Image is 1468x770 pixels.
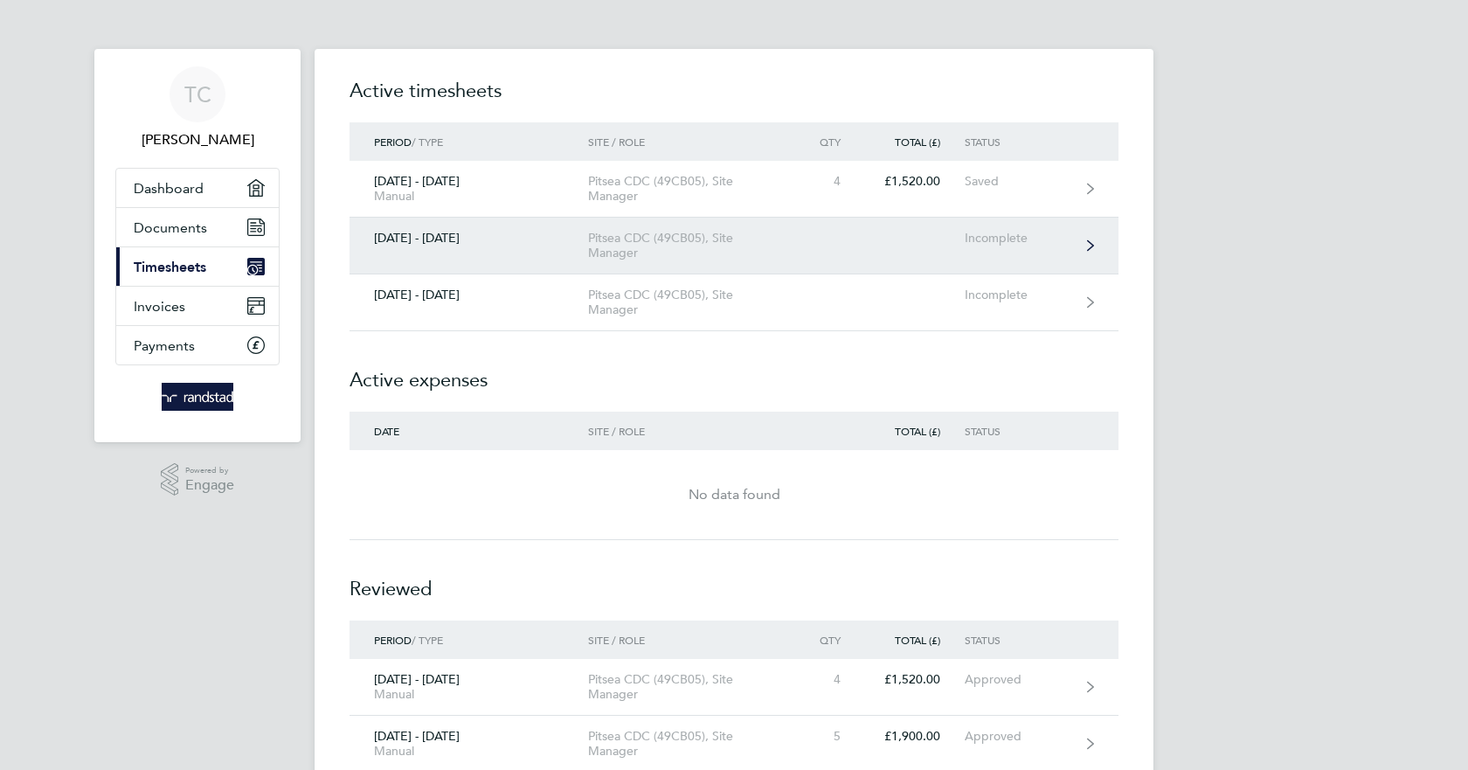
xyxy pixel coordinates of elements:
a: Timesheets [116,247,279,286]
a: Dashboard [116,169,279,207]
span: TC [184,83,211,106]
a: TC[PERSON_NAME] [115,66,280,150]
div: Site / Role [588,425,788,437]
div: Manual [374,189,564,204]
div: / Type [350,135,588,148]
a: [DATE] - [DATE]ManualPitsea CDC (49CB05), Site Manager4£1,520.00Approved [350,659,1118,716]
div: No data found [350,484,1118,505]
h2: Active timesheets [350,77,1118,122]
div: Total (£) [865,135,965,148]
div: Approved [965,729,1072,744]
a: [DATE] - [DATE]Pitsea CDC (49CB05), Site ManagerIncomplete [350,218,1118,274]
a: [DATE] - [DATE]Pitsea CDC (49CB05), Site ManagerIncomplete [350,274,1118,331]
div: Saved [965,174,1072,189]
a: Go to home page [115,383,280,411]
div: Manual [374,744,564,759]
span: Powered by [185,463,234,478]
div: Pitsea CDC (49CB05), Site Manager [588,174,788,204]
div: Site / Role [588,634,788,646]
div: £1,520.00 [865,174,965,189]
div: Approved [965,672,1072,687]
div: 4 [788,672,865,687]
div: [DATE] - [DATE] [350,174,588,204]
a: Invoices [116,287,279,325]
nav: Main navigation [94,49,301,442]
div: Pitsea CDC (49CB05), Site Manager [588,729,788,759]
span: Period [374,633,412,647]
span: Dashboard [134,180,204,197]
span: Period [374,135,412,149]
span: Documents [134,219,207,236]
span: Invoices [134,298,185,315]
div: Pitsea CDC (49CB05), Site Manager [588,288,788,317]
div: [DATE] - [DATE] [350,729,588,759]
div: £1,520.00 [865,672,965,687]
div: Qty [788,634,865,646]
div: Status [965,425,1072,437]
h2: Reviewed [350,540,1118,621]
span: Tony Crawford [115,129,280,150]
a: [DATE] - [DATE]ManualPitsea CDC (49CB05), Site Manager4£1,520.00Saved [350,161,1118,218]
a: Powered byEngage [161,463,235,496]
div: Incomplete [965,231,1072,246]
div: [DATE] - [DATE] [350,672,588,702]
div: [DATE] - [DATE] [350,231,588,246]
div: Status [965,634,1072,646]
div: Total (£) [865,425,965,437]
div: £1,900.00 [865,729,965,744]
a: Documents [116,208,279,246]
div: Qty [788,135,865,148]
div: 5 [788,729,865,744]
div: 4 [788,174,865,189]
div: [DATE] - [DATE] [350,288,588,302]
div: Incomplete [965,288,1072,302]
a: Payments [116,326,279,364]
img: randstad-logo-retina.png [162,383,234,411]
div: Total (£) [865,634,965,646]
div: Pitsea CDC (49CB05), Site Manager [588,231,788,260]
div: Status [965,135,1072,148]
span: Timesheets [134,259,206,275]
div: Site / Role [588,135,788,148]
div: Pitsea CDC (49CB05), Site Manager [588,672,788,702]
div: Manual [374,687,564,702]
div: Date [350,425,588,437]
h2: Active expenses [350,331,1118,412]
div: / Type [350,634,588,646]
span: Payments [134,337,195,354]
span: Engage [185,478,234,493]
